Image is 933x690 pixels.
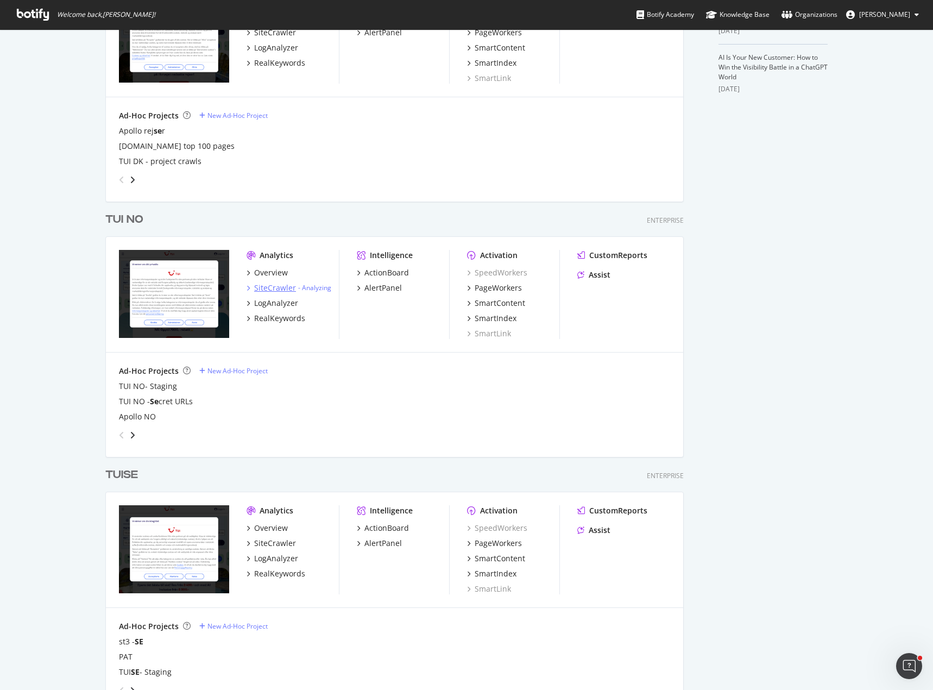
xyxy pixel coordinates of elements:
[199,366,268,375] a: New Ad-Hoc Project
[123,469,138,480] b: SE
[364,27,402,38] div: AlertPanel
[254,58,305,68] div: RealKeywords
[467,584,511,594] a: SmartLink
[199,111,268,120] a: New Ad-Hoc Project
[577,250,647,261] a: CustomReports
[475,538,522,549] div: PageWorkers
[589,269,610,280] div: Assist
[115,171,129,189] div: angle-left
[119,126,165,136] a: Apollo rejser
[298,283,331,292] div: -
[467,267,527,278] a: SpeedWorkers
[57,10,155,19] span: Welcome back, [PERSON_NAME] !
[636,9,694,20] div: Botify Academy
[370,250,413,261] div: Intelligence
[247,283,331,293] a: SiteCrawler- Analyzing
[467,42,525,53] a: SmartContent
[357,267,409,278] a: ActionBoard
[357,27,402,38] a: AlertPanel
[105,212,148,228] a: TUI NO
[119,651,133,662] a: PAT
[105,467,142,483] a: TUISE
[370,505,413,516] div: Intelligence
[577,525,610,536] a: Assist
[467,523,527,534] a: SpeedWorkers
[718,26,828,36] div: [DATE]
[207,366,268,375] div: New Ad-Hoc Project
[706,9,770,20] div: Knowledge Base
[577,505,647,516] a: CustomReports
[247,58,305,68] a: RealKeywords
[247,568,305,579] a: RealKeywords
[467,73,511,84] a: SmartLink
[475,298,525,309] div: SmartContent
[467,283,522,293] a: PageWorkers
[254,568,305,579] div: RealKeywords
[254,42,298,53] div: LogAnalyzer
[589,525,610,536] div: Assist
[364,283,402,293] div: AlertPanel
[467,328,511,339] div: SmartLink
[467,553,525,564] a: SmartContent
[781,9,837,20] div: Organizations
[467,538,522,549] a: PageWorkers
[119,366,179,377] div: Ad-Hoc Projects
[119,411,156,422] a: Apollo NO
[247,553,298,564] a: LogAnalyzer
[119,141,235,152] a: [DOMAIN_NAME] top 100 pages
[119,667,172,678] div: TUI - Staging
[119,156,201,167] a: TUI DK - project crawls
[254,553,298,564] div: LogAnalyzer
[119,636,143,647] a: st3 -SE
[467,568,516,579] a: SmartIndex
[247,538,296,549] a: SiteCrawler
[254,313,305,324] div: RealKeywords
[364,523,409,534] div: ActionBoard
[364,538,402,549] div: AlertPanel
[480,505,518,516] div: Activation
[129,430,136,441] div: angle-right
[475,283,522,293] div: PageWorkers
[467,58,516,68] a: SmartIndex
[475,313,516,324] div: SmartIndex
[475,27,522,38] div: PageWorkers
[357,523,409,534] a: ActionBoard
[475,568,516,579] div: SmartIndex
[577,269,610,280] a: Assist
[254,538,296,549] div: SiteCrawler
[837,6,928,23] button: [PERSON_NAME]
[475,58,516,68] div: SmartIndex
[119,636,143,647] div: st3 -
[119,381,177,392] a: TUI NO- Staging
[302,283,331,292] a: Analyzing
[119,250,229,338] img: tui.no
[589,250,647,261] div: CustomReports
[131,667,140,677] b: SE
[467,27,522,38] a: PageWorkers
[589,505,647,516] div: CustomReports
[254,523,288,534] div: Overview
[119,396,193,407] a: TUI NO -Secret URLs
[467,313,516,324] a: SmartIndex
[254,298,298,309] div: LogAnalyzer
[859,10,910,19] span: Anja Alling
[357,538,402,549] a: AlertPanel
[105,467,138,483] div: TUI
[647,471,684,480] div: Enterprise
[254,283,296,293] div: SiteCrawler
[896,653,922,679] iframe: Intercom live chat
[119,667,172,678] a: TUISE- Staging
[260,505,293,516] div: Analytics
[115,426,129,444] div: angle-left
[247,267,288,278] a: Overview
[480,250,518,261] div: Activation
[105,212,143,228] div: TUI NO
[467,298,525,309] a: SmartContent
[119,396,193,407] div: TUI NO - cret URLs
[199,622,268,631] a: New Ad-Hoc Project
